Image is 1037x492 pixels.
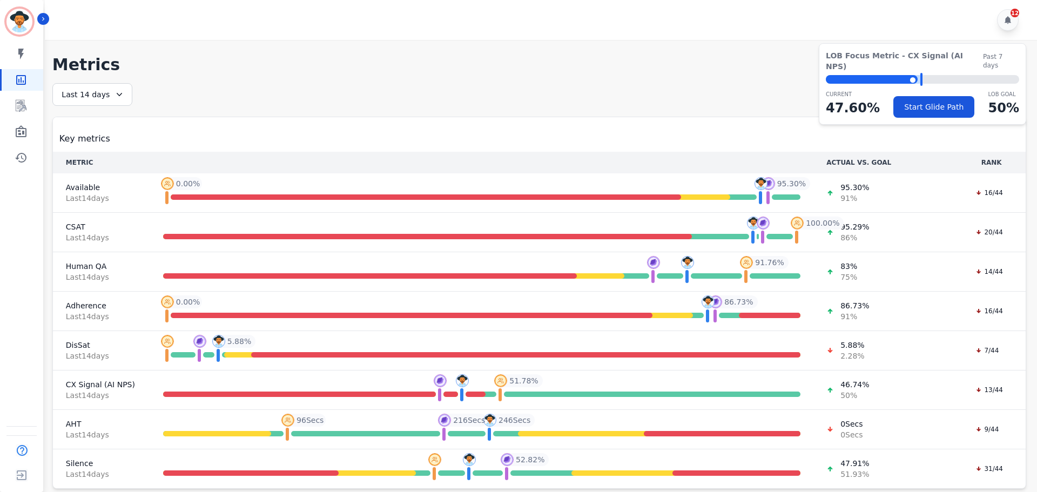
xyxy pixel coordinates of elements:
[840,300,869,311] span: 86.73 %
[161,295,174,308] img: profile-pic
[499,415,530,426] span: 246 Secs
[297,415,324,426] span: 96 Secs
[970,227,1008,238] div: 20/44
[840,458,869,469] span: 47.91 %
[755,177,767,190] img: profile-pic
[501,453,514,466] img: profile-pic
[826,90,880,98] p: CURRENT
[176,296,200,307] span: 0.00 %
[494,374,507,387] img: profile-pic
[702,295,715,308] img: profile-pic
[893,96,974,118] button: Start Glide Path
[161,177,174,190] img: profile-pic
[453,415,485,426] span: 216 Secs
[970,463,1008,474] div: 31/44
[483,414,496,427] img: profile-pic
[840,379,869,390] span: 46.74 %
[66,232,137,243] span: Last 14 day s
[456,374,469,387] img: profile-pic
[840,221,869,232] span: 95.29 %
[840,193,869,204] span: 91 %
[66,429,137,440] span: Last 14 day s
[988,98,1019,118] p: 50 %
[6,9,32,35] img: Bordered avatar
[840,182,869,193] span: 95.30 %
[840,272,857,282] span: 75 %
[438,414,451,427] img: profile-pic
[840,311,869,322] span: 91 %
[434,374,447,387] img: profile-pic
[176,178,200,189] span: 0.00 %
[161,335,174,348] img: profile-pic
[509,375,538,386] span: 51.78 %
[840,232,869,243] span: 86 %
[66,182,137,193] span: Available
[66,469,137,480] span: Last 14 day s
[681,256,694,269] img: profile-pic
[212,335,225,348] img: profile-pic
[840,390,869,401] span: 50 %
[840,469,869,480] span: 51.93 %
[52,55,1026,75] h1: Metrics
[66,261,137,272] span: Human QA
[970,187,1008,198] div: 16/44
[806,218,839,228] span: 100.00 %
[52,83,132,106] div: Last 14 days
[970,385,1008,395] div: 13/44
[66,221,137,232] span: CSAT
[840,351,864,361] span: 2.28 %
[66,272,137,282] span: Last 14 day s
[66,300,137,311] span: Adherence
[826,98,880,118] p: 47.60 %
[516,454,544,465] span: 52.82 %
[970,266,1008,277] div: 14/44
[840,429,863,440] span: 0 Secs
[970,345,1004,356] div: 7/44
[777,178,806,189] span: 95.30 %
[59,132,110,145] span: Key metrics
[755,257,784,268] span: 91.76 %
[970,424,1004,435] div: 9/44
[66,419,137,429] span: AHT
[428,453,441,466] img: profile-pic
[957,152,1026,173] th: RANK
[740,256,753,269] img: profile-pic
[227,336,251,347] span: 5.88 %
[724,296,753,307] span: 86.73 %
[757,217,770,230] img: profile-pic
[813,152,957,173] th: ACTUAL VS. GOAL
[826,75,918,84] div: ⬤
[747,217,760,230] img: profile-pic
[840,419,863,429] span: 0 Secs
[66,351,137,361] span: Last 14 day s
[826,50,983,72] span: LOB Focus Metric - CX Signal (AI NPS)
[762,177,775,190] img: profile-pic
[66,193,137,204] span: Last 14 day s
[463,453,476,466] img: profile-pic
[193,335,206,348] img: profile-pic
[66,379,137,390] span: CX Signal (AI NPS)
[66,340,137,351] span: DisSat
[53,152,150,173] th: METRIC
[66,458,137,469] span: Silence
[281,414,294,427] img: profile-pic
[647,256,660,269] img: profile-pic
[791,217,804,230] img: profile-pic
[840,261,857,272] span: 83 %
[983,52,1019,70] span: Past 7 days
[709,295,722,308] img: profile-pic
[840,340,864,351] span: 5.88 %
[1011,9,1019,17] div: 12
[66,311,137,322] span: Last 14 day s
[66,390,137,401] span: Last 14 day s
[988,90,1019,98] p: LOB Goal
[970,306,1008,316] div: 16/44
